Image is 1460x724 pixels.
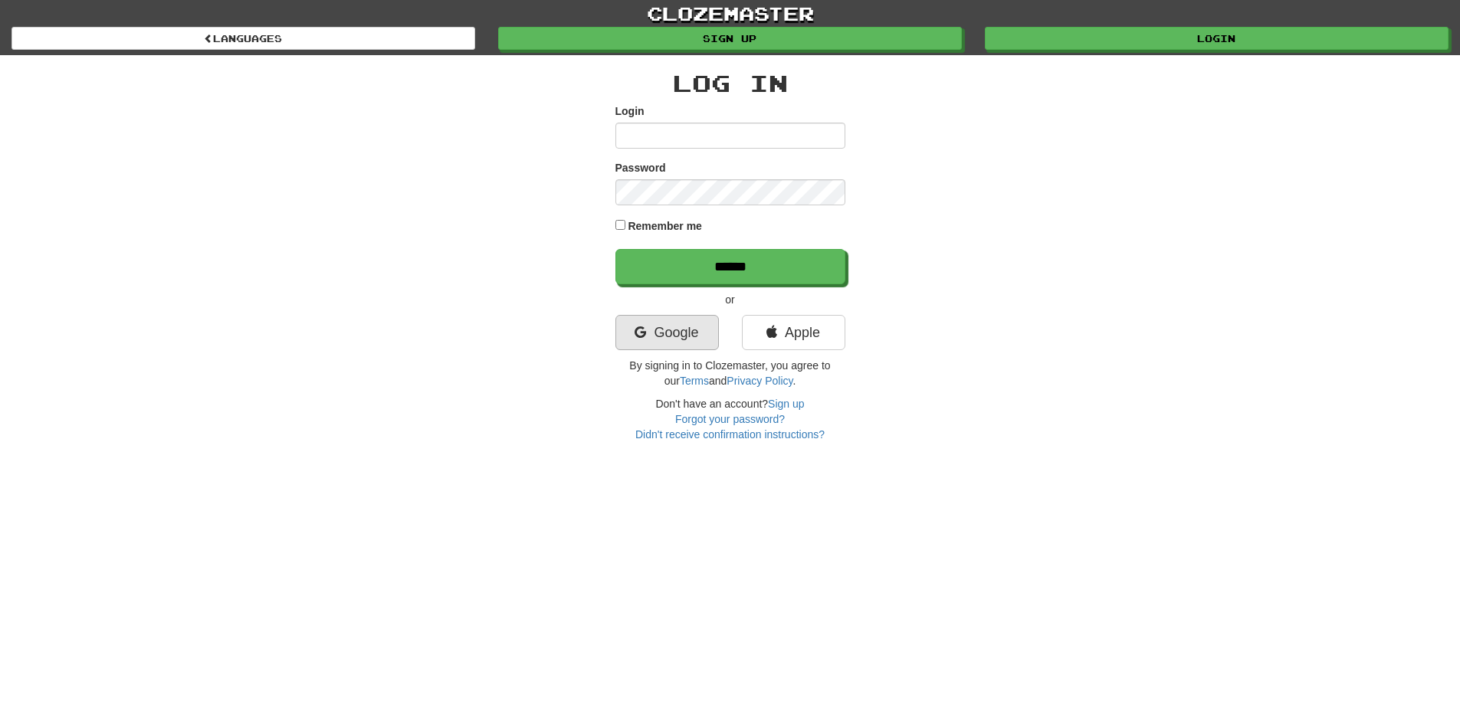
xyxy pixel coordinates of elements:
a: Privacy Policy [727,375,792,387]
a: Didn't receive confirmation instructions? [635,428,825,441]
div: Don't have an account? [615,396,845,442]
a: Forgot your password? [675,413,785,425]
a: Google [615,315,719,350]
label: Login [615,103,645,119]
h2: Log In [615,70,845,96]
a: Apple [742,315,845,350]
label: Remember me [628,218,702,234]
a: Sign up [498,27,962,50]
p: or [615,292,845,307]
a: Login [985,27,1449,50]
a: Languages [11,27,475,50]
a: Sign up [768,398,804,410]
a: Terms [680,375,709,387]
p: By signing in to Clozemaster, you agree to our and . [615,358,845,388]
label: Password [615,160,666,175]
